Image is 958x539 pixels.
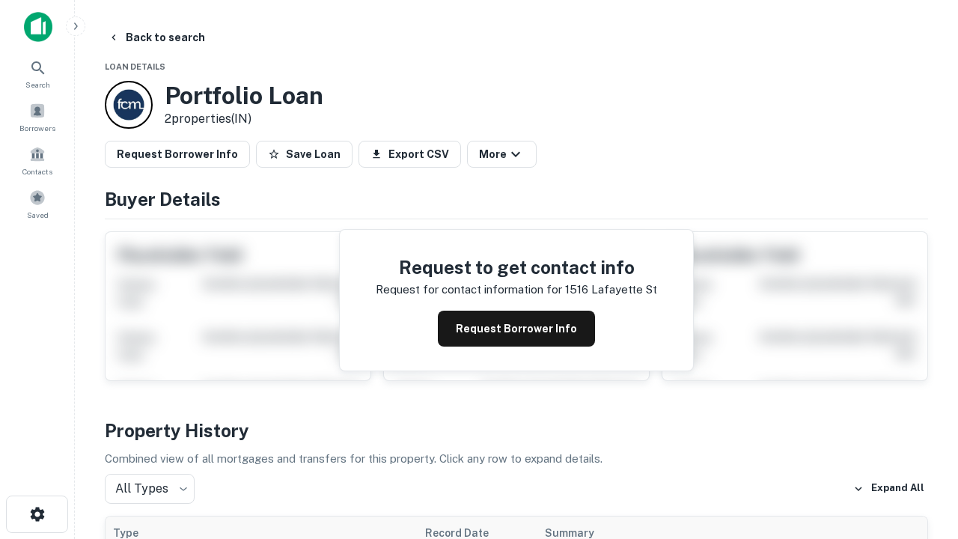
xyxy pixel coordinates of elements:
a: Borrowers [4,97,70,137]
span: Search [25,79,50,91]
h4: Request to get contact info [376,254,657,281]
button: Save Loan [256,141,353,168]
span: Contacts [22,165,52,177]
div: All Types [105,474,195,504]
p: Combined view of all mortgages and transfers for this property. Click any row to expand details. [105,450,928,468]
span: Loan Details [105,62,165,71]
a: Search [4,53,70,94]
h4: Buyer Details [105,186,928,213]
button: Request Borrower Info [438,311,595,347]
button: Expand All [849,478,928,500]
button: Export CSV [359,141,461,168]
p: Request for contact information for [376,281,562,299]
p: 1516 lafayette st [565,281,657,299]
h4: Property History [105,417,928,444]
button: More [467,141,537,168]
span: Borrowers [19,122,55,134]
span: Saved [27,209,49,221]
p: 2 properties (IN) [165,110,323,128]
button: Back to search [102,24,211,51]
button: Request Borrower Info [105,141,250,168]
img: capitalize-icon.png [24,12,52,42]
a: Saved [4,183,70,224]
h3: Portfolio Loan [165,82,323,110]
iframe: Chat Widget [883,419,958,491]
a: Contacts [4,140,70,180]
